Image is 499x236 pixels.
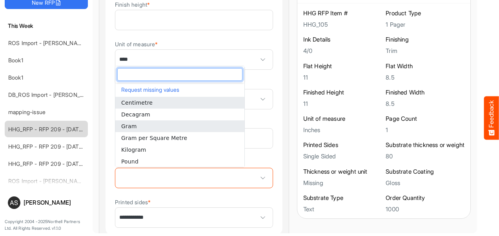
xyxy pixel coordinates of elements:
[115,2,150,7] label: Finish height
[5,22,88,30] h6: This Week
[303,153,382,160] h5: Single Sided
[121,111,150,118] span: Decagram
[386,115,464,123] h6: Page Count
[303,62,382,70] h6: Flat Height
[484,96,499,140] button: Feedback
[303,127,382,133] h5: Inches
[115,199,151,205] label: Printed sides
[303,115,382,123] h6: Unit of measure
[386,47,464,54] h5: Trim
[303,141,382,149] h6: Printed Sides
[303,206,382,212] h5: Text
[386,100,464,107] h5: 8.5
[386,62,464,70] h6: Flat Width
[24,200,85,205] div: [PERSON_NAME]
[8,109,46,115] a: mapping-issue
[303,194,382,202] h6: Substrate Type
[303,100,382,107] h5: 11
[8,126,137,133] a: HHG_RFP - RFP 209 - [DATE] - ROS TEST 3 (LITE)
[121,123,137,129] span: Gram
[115,41,158,47] label: Unit of measure
[303,9,382,17] h6: HHG RFP Item #
[386,180,464,186] h5: Gloss
[303,36,382,44] h6: Ink Details
[115,66,245,167] div: dropdownlist
[121,135,187,141] span: Gram per Square Metre
[386,74,464,81] h5: 8.5
[386,206,464,212] h5: 1000
[303,89,382,96] h6: Finished Height
[121,147,146,153] span: Kilogram
[303,74,382,81] h5: 11
[8,57,23,64] a: Book1
[118,69,242,80] input: dropdownlistfilter
[8,40,122,46] a: ROS Import - [PERSON_NAME] - Final (short)
[8,160,137,167] a: HHG_RFP - RFP 209 - [DATE] - ROS TEST 3 (LITE)
[386,21,464,28] h5: 1 Pager
[303,168,382,176] h6: Thickness or weight unit
[10,200,18,206] span: AS
[8,143,137,150] a: HHG_RFP - RFP 209 - [DATE] - ROS TEST 3 (LITE)
[386,168,464,176] h6: Substrate Coating
[8,91,119,98] a: DB_ROS Import - [PERSON_NAME] - ROS 4
[303,21,382,28] h5: HHG_105
[115,97,244,226] ul: popup
[8,74,23,81] a: Book1
[386,194,464,202] h6: Order Quantity
[121,100,153,106] span: Centimetre
[386,141,464,149] h6: Substrate thickness or weight
[5,218,88,232] p: Copyright 2004 - 2025 Northell Partners Ltd. All Rights Reserved. v 1.1.0
[119,85,240,95] button: Request missing values
[303,180,382,186] h5: Missing
[386,9,464,17] h6: Product Type
[386,89,464,96] h6: Finished Width
[386,153,464,160] h5: 80
[303,47,382,54] h5: 4/0
[386,36,464,44] h6: Finishing
[386,127,464,133] h5: 1
[121,158,138,165] span: Pound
